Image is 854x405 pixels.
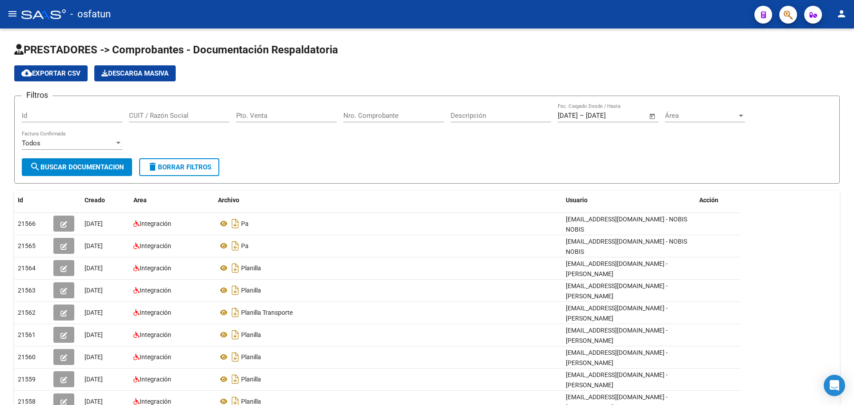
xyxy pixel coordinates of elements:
span: Integración [140,309,171,316]
mat-icon: delete [147,161,158,172]
span: 21563 [18,287,36,294]
span: Todos [22,139,40,147]
span: 21561 [18,331,36,338]
span: PRESTADORES -> Comprobantes - Documentación Respaldatoria [14,44,338,56]
span: [EMAIL_ADDRESS][DOMAIN_NAME] - [PERSON_NAME] [566,260,668,277]
span: [DATE] [85,309,103,316]
span: Pa [241,242,249,249]
span: Área [665,112,737,120]
span: Descarga Masiva [101,69,169,77]
span: Planilla [241,398,261,405]
span: Planilla [241,353,261,361]
span: 21558 [18,398,36,405]
span: [DATE] [85,220,103,227]
span: [DATE] [85,265,103,272]
span: [DATE] [85,331,103,338]
span: 21566 [18,220,36,227]
span: - osfatun [70,4,111,24]
datatable-header-cell: Archivo [214,191,562,210]
i: Descargar documento [230,261,241,275]
h3: Filtros [22,89,52,101]
span: [DATE] [85,398,103,405]
span: [DATE] [85,353,103,361]
span: Id [18,196,23,204]
input: End date [586,112,629,120]
span: Planilla [241,376,261,383]
button: Buscar Documentacion [22,158,132,176]
button: Exportar CSV [14,65,88,81]
span: [DATE] [85,287,103,294]
span: 21559 [18,376,36,383]
span: [EMAIL_ADDRESS][DOMAIN_NAME] - [PERSON_NAME] [566,282,668,300]
span: Exportar CSV [21,69,81,77]
span: 21560 [18,353,36,361]
span: Integración [140,287,171,294]
span: Usuario [566,196,588,204]
span: Archivo [218,196,239,204]
span: Planilla Transporte [241,309,293,316]
span: [DATE] [85,376,103,383]
span: Acción [699,196,718,204]
datatable-header-cell: Usuario [562,191,696,210]
i: Descargar documento [230,328,241,342]
span: 21562 [18,309,36,316]
datatable-header-cell: Area [130,191,214,210]
i: Descargar documento [230,372,241,386]
datatable-header-cell: Acción [696,191,740,210]
span: Integración [140,353,171,361]
datatable-header-cell: Id [14,191,50,210]
span: 21564 [18,265,36,272]
span: Buscar Documentacion [30,163,124,171]
i: Descargar documento [230,217,241,231]
span: Planilla [241,331,261,338]
span: Integración [140,331,171,338]
span: Planilla [241,287,261,294]
i: Descargar documento [230,305,241,320]
i: Descargar documento [230,350,241,364]
span: – [580,112,584,120]
span: [EMAIL_ADDRESS][DOMAIN_NAME] - NOBIS NOBIS [566,238,687,255]
span: Integración [140,220,171,227]
mat-icon: cloud_download [21,68,32,78]
button: Descarga Masiva [94,65,176,81]
mat-icon: person [836,8,847,19]
i: Descargar documento [230,283,241,297]
span: [EMAIL_ADDRESS][DOMAIN_NAME] - [PERSON_NAME] [566,327,668,344]
span: [EMAIL_ADDRESS][DOMAIN_NAME] - [PERSON_NAME] [566,305,668,322]
span: [EMAIL_ADDRESS][DOMAIN_NAME] - [PERSON_NAME] [566,371,668,389]
span: Integración [140,242,171,249]
span: Pa [241,220,249,227]
span: [EMAIL_ADDRESS][DOMAIN_NAME] - [PERSON_NAME] [566,349,668,366]
span: Area [133,196,147,204]
button: Borrar Filtros [139,158,219,176]
i: Descargar documento [230,239,241,253]
app-download-masive: Descarga masiva de comprobantes (adjuntos) [94,65,176,81]
input: Start date [558,112,578,120]
button: Open calendar [648,111,658,121]
span: [EMAIL_ADDRESS][DOMAIN_NAME] - NOBIS NOBIS [566,216,687,233]
div: Open Intercom Messenger [824,375,845,396]
span: Planilla [241,265,261,272]
span: Borrar Filtros [147,163,211,171]
mat-icon: search [30,161,40,172]
span: Integración [140,265,171,272]
span: Creado [85,196,105,204]
span: [DATE] [85,242,103,249]
datatable-header-cell: Creado [81,191,130,210]
mat-icon: menu [7,8,18,19]
span: 21565 [18,242,36,249]
span: Integración [140,398,171,405]
span: Integración [140,376,171,383]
